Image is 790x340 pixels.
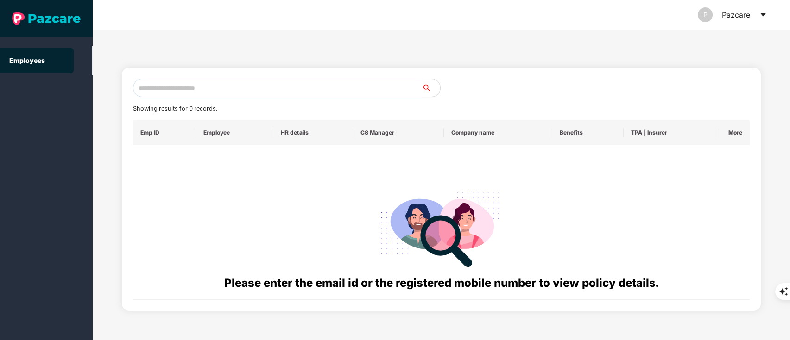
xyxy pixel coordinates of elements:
span: caret-down [759,11,767,19]
th: TPA | Insurer [624,120,719,145]
th: Benefits [552,120,623,145]
th: Employee [196,120,273,145]
button: search [421,79,441,97]
img: svg+xml;base64,PHN2ZyB4bWxucz0iaHR0cDovL3d3dy53My5vcmcvMjAwMC9zdmciIHdpZHRoPSIyODgiIGhlaWdodD0iMj... [374,180,508,274]
span: search [421,84,440,92]
th: Company name [444,120,552,145]
span: P [703,7,708,22]
span: Please enter the email id or the registered mobile number to view policy details. [224,276,658,290]
a: Employees [9,56,45,64]
th: More [719,120,750,145]
th: CS Manager [353,120,444,145]
th: HR details [273,120,353,145]
span: Showing results for 0 records. [133,105,217,112]
th: Emp ID [133,120,196,145]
